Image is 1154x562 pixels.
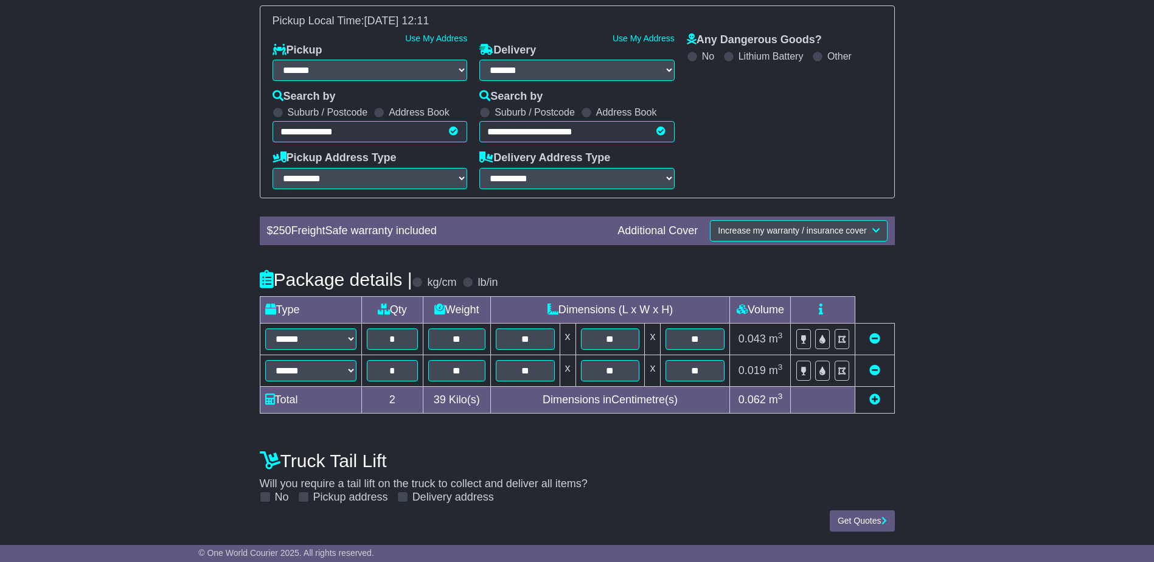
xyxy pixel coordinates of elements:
a: Remove this item [869,364,880,376]
td: Dimensions (L x W x H) [490,296,730,323]
td: Total [260,386,361,413]
label: Suburb / Postcode [495,106,575,118]
td: Kilo(s) [423,386,490,413]
span: m [769,394,783,406]
label: Pickup Address Type [273,151,397,165]
label: Pickup address [313,491,388,504]
div: Pickup Local Time: [266,15,888,28]
sup: 3 [778,392,783,401]
h4: Package details | [260,269,412,290]
span: 39 [434,394,446,406]
sup: 3 [778,331,783,340]
span: © One World Courier 2025. All rights reserved. [198,548,374,558]
td: Volume [730,296,791,323]
div: Will you require a tail lift on the truck to collect and deliver all items? [254,445,901,504]
label: Address Book [389,106,450,118]
a: Remove this item [869,333,880,345]
span: [DATE] 12:11 [364,15,429,27]
button: Get Quotes [830,510,895,532]
label: Delivery address [412,491,494,504]
label: Delivery [479,44,536,57]
span: 0.019 [739,364,766,376]
label: kg/cm [427,276,456,290]
label: Pickup [273,44,322,57]
label: Suburb / Postcode [288,106,368,118]
td: Type [260,296,361,323]
span: 250 [273,224,291,237]
div: Additional Cover [611,224,704,238]
label: Delivery Address Type [479,151,610,165]
td: Weight [423,296,490,323]
td: x [645,323,661,355]
span: m [769,364,783,376]
a: Use My Address [405,33,467,43]
label: Search by [479,90,543,103]
td: x [560,355,575,386]
button: Increase my warranty / insurance cover [710,220,887,241]
span: m [769,333,783,345]
td: 2 [361,386,423,413]
label: Address Book [596,106,657,118]
label: Lithium Battery [739,50,804,62]
label: Search by [273,90,336,103]
td: x [645,355,661,386]
a: Add new item [869,394,880,406]
td: Qty [361,296,423,323]
label: No [275,491,289,504]
td: x [560,323,575,355]
span: 0.062 [739,394,766,406]
td: Dimensions in Centimetre(s) [490,386,730,413]
a: Use My Address [613,33,675,43]
label: Other [827,50,852,62]
h4: Truck Tail Lift [260,451,895,471]
label: lb/in [478,276,498,290]
sup: 3 [778,363,783,372]
span: Increase my warranty / insurance cover [718,226,866,235]
div: $ FreightSafe warranty included [261,224,612,238]
label: Any Dangerous Goods? [687,33,822,47]
label: No [702,50,714,62]
span: 0.043 [739,333,766,345]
